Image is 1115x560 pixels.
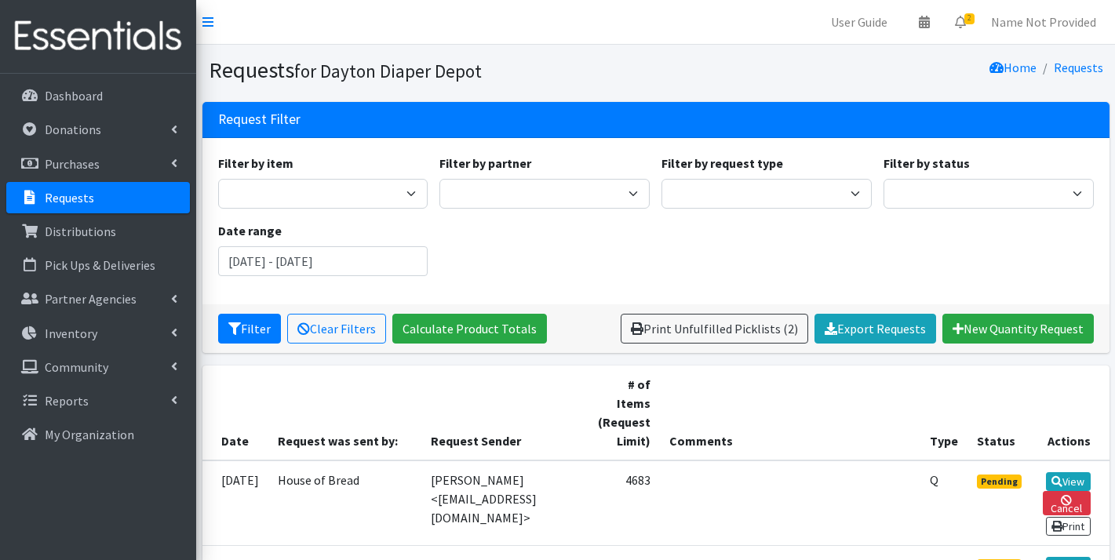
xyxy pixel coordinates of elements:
span: Pending [977,475,1022,489]
a: Name Not Provided [978,6,1109,38]
a: Print Unfulfilled Picklists (2) [621,314,808,344]
a: Distributions [6,216,190,247]
a: Community [6,351,190,383]
p: Inventory [45,325,97,341]
a: Donations [6,114,190,145]
p: Partner Agencies [45,291,137,307]
a: New Quantity Request [942,314,1094,344]
td: [PERSON_NAME] <[EMAIL_ADDRESS][DOMAIN_NAME]> [421,460,585,546]
a: Clear Filters [287,314,386,344]
h3: Request Filter [218,111,301,128]
td: 4683 [585,460,660,546]
a: Requests [6,182,190,213]
a: Requests [1054,60,1103,75]
p: Donations [45,122,101,137]
p: My Organization [45,427,134,442]
label: Filter by item [218,154,293,173]
p: Purchases [45,156,100,172]
td: [DATE] [202,460,268,546]
a: Purchases [6,148,190,180]
label: Filter by status [884,154,970,173]
th: Actions [1033,365,1109,460]
th: # of Items (Request Limit) [585,365,660,460]
label: Filter by request type [661,154,783,173]
p: Pick Ups & Deliveries [45,257,155,273]
a: User Guide [818,6,900,38]
input: January 1, 2011 - December 31, 2011 [218,246,428,276]
abbr: Quantity [930,472,938,488]
button: Filter [218,314,281,344]
th: Type [920,365,967,460]
a: Inventory [6,318,190,349]
a: Calculate Product Totals [392,314,547,344]
p: Requests [45,190,94,205]
p: Dashboard [45,88,103,104]
small: for Dayton Diaper Depot [294,60,482,82]
a: View [1046,472,1091,491]
h1: Requests [209,56,650,84]
th: Comments [660,365,921,460]
a: My Organization [6,419,190,450]
td: House of Bread [268,460,421,546]
a: Cancel [1043,491,1090,515]
label: Date range [218,221,282,240]
span: 2 [964,13,975,24]
a: Reports [6,385,190,416]
p: Community [45,359,108,375]
th: Date [202,365,268,460]
th: Request was sent by: [268,365,421,460]
img: HumanEssentials [6,10,190,63]
a: Partner Agencies [6,283,190,315]
th: Request Sender [421,365,585,460]
label: Filter by partner [439,154,531,173]
a: Dashboard [6,80,190,111]
a: Print [1046,517,1091,536]
th: Status [967,365,1033,460]
a: 2 [942,6,978,38]
a: Home [989,60,1037,75]
p: Distributions [45,224,116,239]
p: Reports [45,393,89,409]
a: Export Requests [814,314,936,344]
a: Pick Ups & Deliveries [6,249,190,281]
